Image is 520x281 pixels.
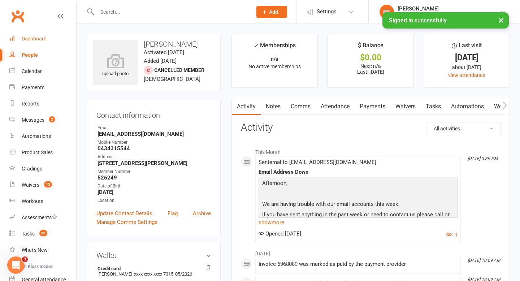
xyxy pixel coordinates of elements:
[232,98,261,115] a: Activity
[96,265,211,278] li: [PERSON_NAME]
[96,209,152,218] a: Update Contact Details
[430,54,503,61] div: [DATE]
[446,98,489,115] a: Automations
[398,5,500,12] div: [PERSON_NAME]
[97,266,207,271] strong: Credit card
[97,197,211,204] div: Location
[22,231,35,237] div: Tasks
[97,125,211,131] div: Email
[398,12,500,18] div: Double Dose Muay Thai [GEOGRAPHIC_DATA]
[259,169,458,175] div: Email Address Down
[9,112,76,128] a: Messages 2
[175,271,192,277] span: 05/2026
[22,182,39,188] div: Waivers
[9,7,27,25] a: Clubworx
[317,4,337,20] span: Settings
[259,217,458,228] a: show more
[22,68,42,74] div: Calendar
[96,218,157,226] a: Manage Comms Settings
[39,230,47,236] span: 20
[260,200,456,210] p: We are having trouble with our email accounts this week.
[97,174,211,181] strong: 526249
[9,161,76,177] a: Gradings
[248,64,301,69] span: No active memberships
[22,198,43,204] div: Workouts
[334,63,407,75] p: Next: n/a Last: [DATE]
[253,42,258,49] i: ✓
[421,98,446,115] a: Tasks
[22,247,48,253] div: What's New
[9,31,76,47] a: Dashboard
[286,98,316,115] a: Comms
[446,230,458,239] button: 1
[22,166,42,172] div: Gradings
[22,117,44,123] div: Messages
[261,98,286,115] a: Notes
[22,133,51,139] div: Automations
[259,230,301,237] span: Opened [DATE]
[241,246,500,258] li: [DATE]
[22,215,57,220] div: Assessments
[9,177,76,193] a: Waivers 13
[9,63,76,79] a: Calendar
[9,96,76,112] a: Reports
[193,209,211,218] a: Archive
[97,189,211,195] strong: [DATE]
[97,183,211,190] div: Date of Birth
[468,156,498,161] i: [DATE] 3:39 PM
[168,209,178,218] a: Flag
[9,193,76,209] a: Workouts
[316,98,355,115] a: Attendance
[96,251,211,259] h3: Wallet
[260,210,456,229] p: If you have sent anything in the past week or need to contact us please call or message [PHONE_NU...
[468,258,500,263] i: [DATE] 10:09 AM
[9,144,76,161] a: Product Sales
[96,108,211,119] h3: Contact information
[97,154,211,160] div: Address
[154,67,204,73] span: Cancelled member
[7,256,25,274] iframe: Intercom live chat
[97,160,211,167] strong: [STREET_ADDRESS][PERSON_NAME]
[269,9,278,15] span: Add
[452,41,482,54] div: Last visit
[334,54,407,61] div: $0.00
[97,131,211,137] strong: [EMAIL_ADDRESS][DOMAIN_NAME]
[144,76,200,82] span: [DEMOGRAPHIC_DATA]
[22,36,47,42] div: Dashboard
[390,98,421,115] a: Waivers
[9,128,76,144] a: Automations
[253,41,296,54] div: Memberships
[95,7,247,17] input: Search...
[271,56,278,62] strong: n/a
[358,41,383,54] div: $ Balance
[448,72,485,78] a: view attendance
[389,17,448,24] span: Signed in successfully.
[9,47,76,63] a: People
[134,271,173,277] span: xxxx xxxx xxxx 7315
[22,85,44,90] div: Payments
[22,101,39,107] div: Reports
[97,139,211,146] div: Mobile Number
[93,54,138,78] div: upload photo
[495,12,508,28] button: ×
[97,145,211,152] strong: 0434315544
[9,226,76,242] a: Tasks 20
[144,49,184,56] time: Activated [DATE]
[22,150,53,155] div: Product Sales
[260,179,456,189] p: Afternoon,
[97,168,211,175] div: Member Number
[22,256,28,262] span: 3
[256,6,287,18] button: Add
[9,79,76,96] a: Payments
[241,144,500,156] li: This Month
[259,261,458,267] div: Invoice 6968089 was marked as paid by the payment provider
[380,5,394,19] div: BF
[9,209,76,226] a: Assessments
[355,98,390,115] a: Payments
[430,63,503,71] div: about [DATE]
[93,40,214,48] h3: [PERSON_NAME]
[49,116,55,122] span: 2
[144,58,177,64] time: Added [DATE]
[44,181,52,187] span: 13
[259,159,376,165] span: Sent email to [EMAIL_ADDRESS][DOMAIN_NAME]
